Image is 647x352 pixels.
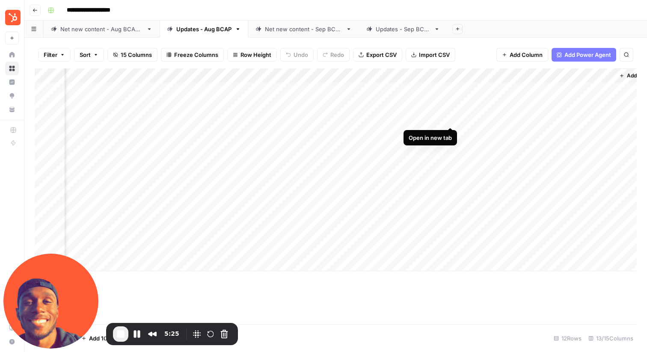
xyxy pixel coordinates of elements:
button: Sort [74,48,104,62]
span: Export CSV [366,50,397,59]
button: Freeze Columns [161,48,224,62]
a: Net new content - Sep BCAP [248,21,359,38]
a: Your Data [5,103,19,116]
button: Add Column [496,48,548,62]
button: Add 10 Rows [76,331,128,345]
span: Freeze Columns [174,50,218,59]
button: Filter [38,48,71,62]
button: Workspace: Blog Content Action Plan [5,7,19,28]
div: 13/15 Columns [585,331,637,345]
button: 15 Columns [107,48,157,62]
div: Updates - Sep BCAP [376,25,430,33]
span: Undo [294,50,308,59]
span: 15 Columns [121,50,152,59]
span: Sort [80,50,91,59]
a: Opportunities [5,89,19,103]
button: Row Height [227,48,277,62]
span: Row Height [240,50,271,59]
div: Open in new tab [409,133,452,142]
a: Updates - Aug BCAP [160,21,248,38]
a: Browse [5,62,19,75]
div: Net new content - Aug BCAP 2 [60,25,143,33]
button: Undo [280,48,314,62]
button: Redo [317,48,350,62]
span: Import CSV [419,50,450,59]
a: Home [5,48,19,62]
a: Updates - Sep BCAP [359,21,447,38]
span: Filter [44,50,57,59]
span: Add Column [510,50,543,59]
div: Updates - Aug BCAP [176,25,231,33]
a: Net new content - Aug BCAP 2 [44,21,160,38]
button: Add Power Agent [552,48,616,62]
div: Net new content - Sep BCAP [265,25,342,33]
img: Blog Content Action Plan Logo [5,10,21,25]
span: Add Power Agent [564,50,611,59]
a: Insights [5,75,19,89]
span: Redo [330,50,344,59]
div: 12 Rows [550,331,585,345]
button: Import CSV [406,48,455,62]
button: Export CSV [353,48,402,62]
